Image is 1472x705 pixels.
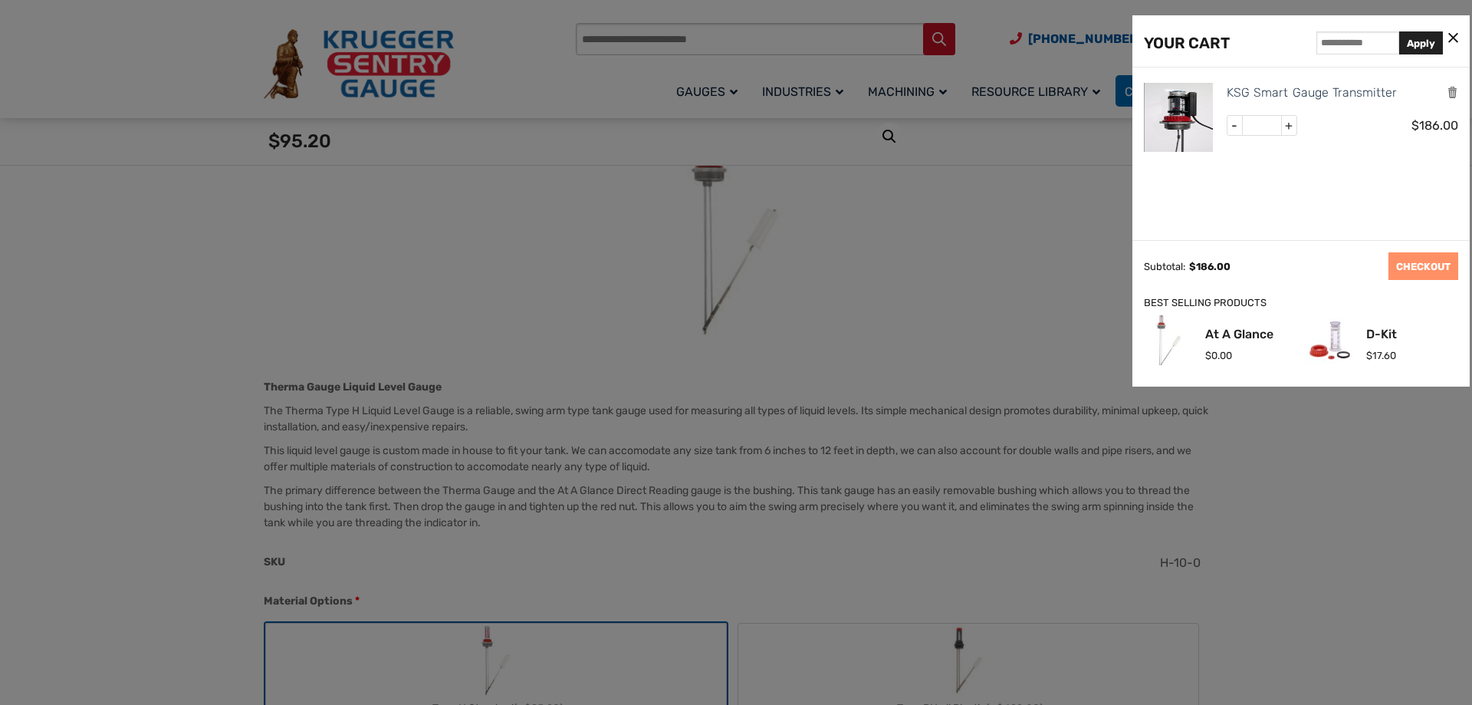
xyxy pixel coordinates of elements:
[1205,350,1232,361] span: 0.00
[1305,315,1355,365] img: D-Kit
[1388,252,1458,280] a: CHECKOUT
[1189,261,1196,272] span: $
[1144,315,1194,365] img: At A Glance
[1189,261,1230,272] span: 186.00
[1227,116,1243,136] span: -
[1411,118,1458,133] span: 186.00
[1144,31,1230,55] div: YOUR CART
[1281,116,1296,136] span: +
[1205,328,1273,341] a: At A Glance
[1227,83,1398,103] a: KSG Smart Gauge Transmitter
[1366,350,1372,361] span: $
[1447,85,1458,100] a: Remove this item
[1366,350,1396,361] span: 17.60
[1399,31,1443,54] button: Apply
[1144,83,1213,152] img: KSG Smart Gauge Transmitter
[1144,261,1185,272] div: Subtotal:
[1366,328,1397,341] a: D-Kit
[1411,118,1419,133] span: $
[1205,350,1211,361] span: $
[1144,295,1458,311] div: BEST SELLING PRODUCTS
